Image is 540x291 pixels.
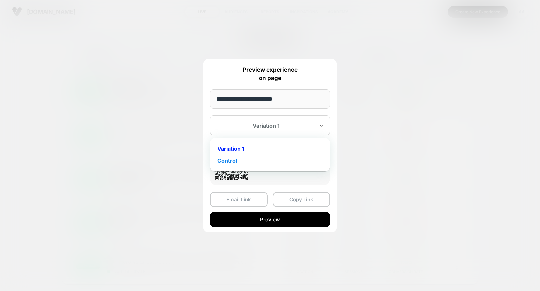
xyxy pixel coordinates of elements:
button: Preview [210,212,330,227]
button: Copy Link [273,192,330,207]
p: Preview experience on page [210,66,330,83]
button: Email Link [210,192,268,207]
div: Variation 1 [213,143,327,155]
div: Control [213,155,327,167]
